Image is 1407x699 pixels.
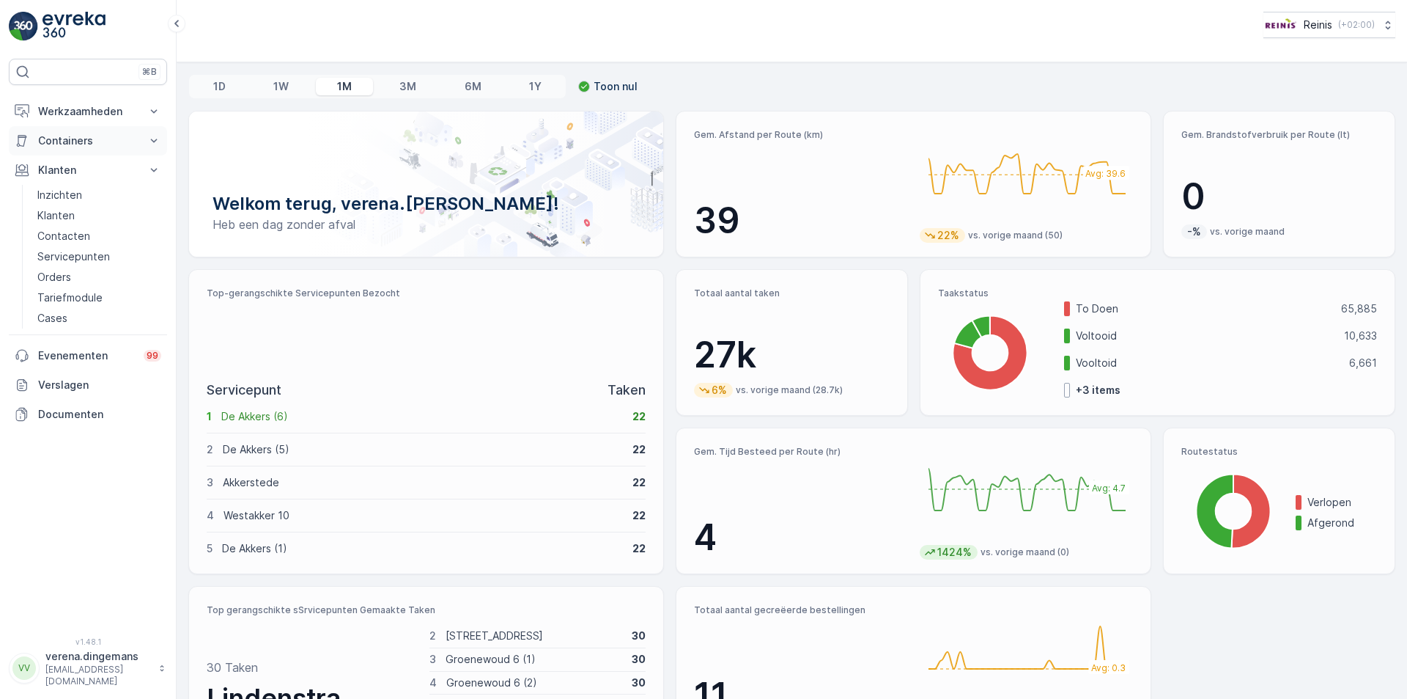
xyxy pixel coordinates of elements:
[45,664,151,687] p: [EMAIL_ADDRESS][DOMAIN_NAME]
[694,333,890,377] p: 27k
[694,516,908,560] p: 4
[446,652,623,667] p: Groenewoud 6 (1)
[207,508,214,523] p: 4
[207,659,258,676] p: 30 Taken
[938,288,1377,299] p: Taakstatus
[1076,329,1334,343] p: Voltooid
[1076,301,1332,316] p: To Doen
[223,442,623,457] p: De Akkers (5)
[9,370,167,400] a: Verslagen
[694,446,908,458] p: Gem. Tijd Besteed per Route (hr)
[37,290,103,305] p: Tariefmodule
[32,226,167,246] a: Contacten
[37,270,71,285] p: Orders
[465,79,481,94] p: 6M
[147,350,158,362] p: 99
[1263,17,1298,33] img: Reinis-Logo-Vrijstaand_Tekengebied-1-copy2_aBO4n7j.png
[1076,383,1120,398] p: + 3 items
[37,249,110,264] p: Servicepunten
[446,629,623,643] p: [STREET_ADDRESS]
[1341,301,1377,316] p: 65,885
[32,267,167,288] a: Orders
[142,66,157,78] p: ⌘B
[694,129,908,141] p: Gem. Afstand per Route (km)
[38,163,138,178] p: Klanten
[694,604,908,616] p: Totaal aantal gecreëerde bestellingen
[9,649,167,687] button: VVverena.dingemans[EMAIL_ADDRESS][DOMAIN_NAME]
[207,288,646,299] p: Top-gerangschikte Servicepunten Bezocht
[38,348,135,363] p: Evenementen
[38,378,161,392] p: Verslagen
[429,652,436,667] p: 3
[1307,516,1377,530] p: Afgerond
[632,475,646,490] p: 22
[1307,495,1377,510] p: Verlopen
[222,541,623,556] p: De Akkers (1)
[32,246,167,267] a: Servicepunten
[207,442,213,457] p: 2
[710,383,728,398] p: 6%
[213,79,226,94] p: 1D
[9,126,167,155] button: Containers
[1344,329,1377,343] p: 10,633
[1186,224,1203,239] p: -%
[981,546,1069,558] p: vs. vorige maand (0)
[37,229,90,244] p: Contacten
[632,652,646,667] p: 30
[694,288,890,299] p: Totaal aantal taken
[1076,356,1340,370] p: Vooltoid
[1210,226,1285,238] p: vs. vorige maand
[936,228,961,243] p: 22%
[223,475,623,490] p: Akkerstede
[38,104,138,119] p: Werkzaamheden
[43,12,106,41] img: logo_light-DOdMpM7g.png
[32,288,167,308] a: Tariefmodule
[221,409,623,424] p: De Akkers (6)
[9,637,167,646] span: v 1.48.1
[9,97,167,126] button: Werkzaamheden
[632,409,646,424] p: 22
[694,199,908,243] p: 39
[632,508,646,523] p: 22
[37,188,82,202] p: Inzichten
[38,133,138,148] p: Containers
[207,475,213,490] p: 3
[273,79,289,94] p: 1W
[1349,356,1377,370] p: 6,661
[632,676,646,690] p: 30
[213,192,640,216] p: Welkom terug, verena.[PERSON_NAME]!
[608,380,646,400] p: Taken
[9,400,167,429] a: Documenten
[224,508,623,523] p: Westakker 10
[37,311,67,326] p: Cases
[9,12,38,41] img: logo
[736,384,843,396] p: vs. vorige maand (28.7k)
[1181,446,1377,458] p: Routestatus
[37,208,75,223] p: Klanten
[1181,129,1377,141] p: Gem. Brandstofverbruik per Route (lt)
[632,442,646,457] p: 22
[529,79,542,94] p: 1Y
[399,79,416,94] p: 3M
[207,380,281,400] p: Servicepunt
[213,216,640,233] p: Heb een dag zonder afval
[429,676,437,690] p: 4
[632,541,646,556] p: 22
[1304,18,1332,32] p: Reinis
[32,308,167,329] a: Cases
[12,656,36,680] div: VV
[45,649,151,664] p: verena.dingemans
[38,407,161,422] p: Documenten
[968,230,1063,241] p: vs. vorige maand (50)
[446,676,623,690] p: Groenewoud 6 (2)
[207,604,646,616] p: Top gerangschikte sSrvicepunten Gemaakte Taken
[1338,19,1375,31] p: ( +02:00 )
[207,541,213,556] p: 5
[9,341,167,370] a: Evenementen99
[32,185,167,205] a: Inzichten
[9,155,167,185] button: Klanten
[429,629,436,643] p: 2
[632,629,646,643] p: 30
[936,545,973,560] p: 1424%
[32,205,167,226] a: Klanten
